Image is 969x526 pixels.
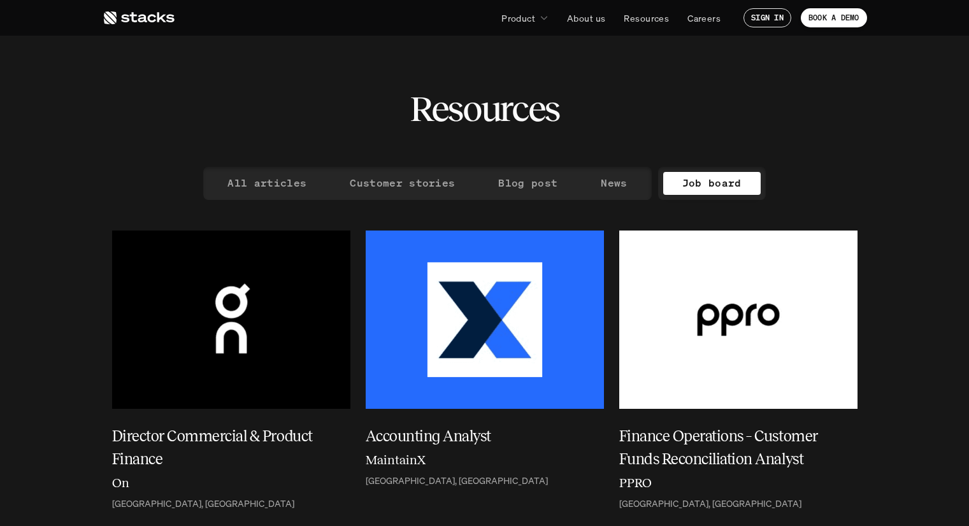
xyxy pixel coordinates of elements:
[567,11,605,25] p: About us
[479,172,577,195] a: Blog post
[112,499,294,509] p: [GEOGRAPHIC_DATA], [GEOGRAPHIC_DATA]
[624,11,669,25] p: Resources
[350,174,455,192] p: Customer stories
[366,450,426,469] h6: MaintainX
[663,172,761,195] a: Job board
[208,172,326,195] a: All articles
[619,473,858,496] a: PPRO
[619,499,858,509] a: [GEOGRAPHIC_DATA], [GEOGRAPHIC_DATA]
[227,174,306,192] p: All articles
[687,11,721,25] p: Careers
[559,6,613,29] a: About us
[498,174,557,192] p: Blog post
[366,476,548,487] p: [GEOGRAPHIC_DATA], [GEOGRAPHIC_DATA]
[366,425,604,448] a: Accounting Analyst
[501,11,535,25] p: Product
[751,13,784,22] p: SIGN IN
[682,174,742,192] p: Job board
[366,476,604,487] a: [GEOGRAPHIC_DATA], [GEOGRAPHIC_DATA]
[616,6,677,29] a: Resources
[680,6,728,29] a: Careers
[112,473,350,496] a: On
[582,172,646,195] a: News
[366,425,589,448] h5: Accounting Analyst
[743,8,791,27] a: SIGN IN
[410,89,559,129] h2: Resources
[331,172,474,195] a: Customer stories
[801,8,867,27] a: BOOK A DEMO
[112,425,335,471] h5: Director Commercial & Product Finance
[619,499,801,509] p: [GEOGRAPHIC_DATA], [GEOGRAPHIC_DATA]
[112,425,350,471] a: Director Commercial & Product Finance
[619,425,858,471] a: Finance Operations – Customer Funds Reconciliation Analyst
[366,450,604,473] a: MaintainX
[112,473,129,492] h6: On
[619,473,652,492] h6: PPRO
[112,499,350,509] a: [GEOGRAPHIC_DATA], [GEOGRAPHIC_DATA]
[601,174,627,192] p: News
[808,13,859,22] p: BOOK A DEMO
[619,425,842,471] h5: Finance Operations – Customer Funds Reconciliation Analyst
